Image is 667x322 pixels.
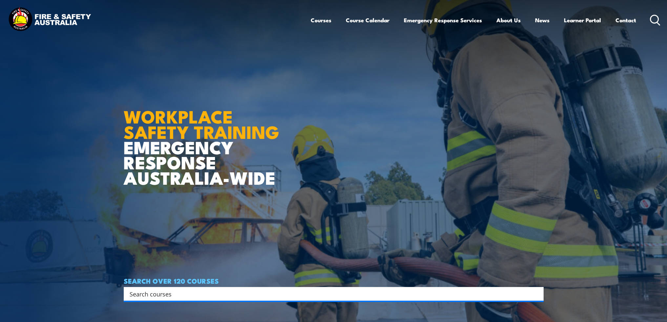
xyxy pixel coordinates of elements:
[346,11,389,29] a: Course Calendar
[124,102,279,145] strong: WORKPLACE SAFETY TRAINING
[404,11,482,29] a: Emergency Response Services
[131,289,531,298] form: Search form
[124,277,544,284] h4: SEARCH OVER 120 COURSES
[615,11,636,29] a: Contact
[564,11,601,29] a: Learner Portal
[311,11,331,29] a: Courses
[124,92,284,185] h1: EMERGENCY RESPONSE AUSTRALIA-WIDE
[130,289,529,299] input: Search input
[535,11,550,29] a: News
[532,289,541,298] button: Search magnifier button
[496,11,521,29] a: About Us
